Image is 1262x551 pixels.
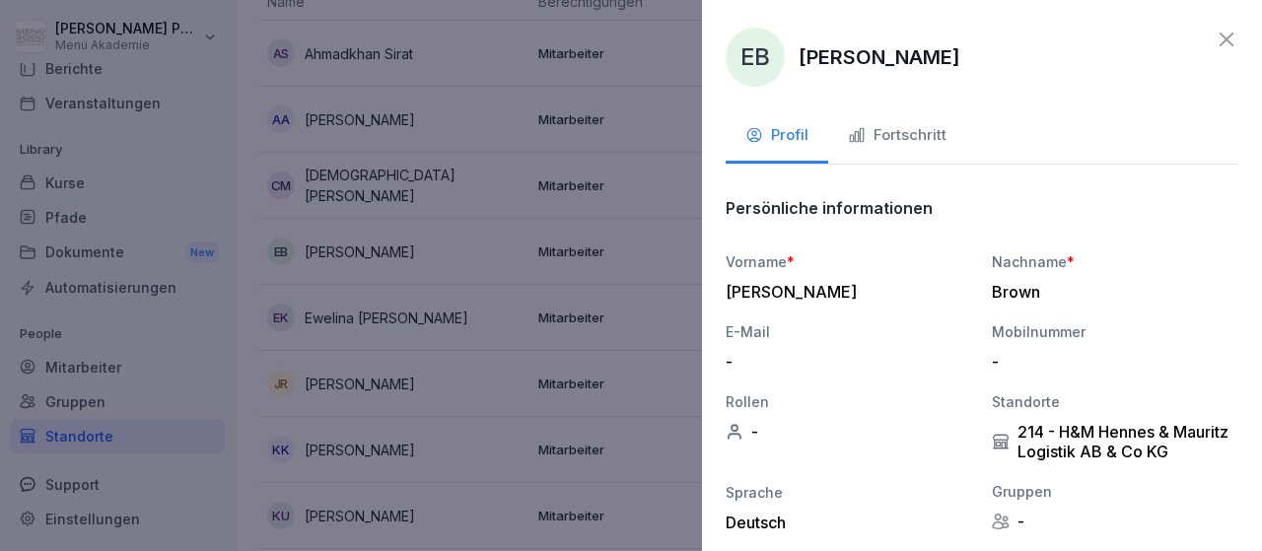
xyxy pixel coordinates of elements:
div: Profil [745,124,808,147]
div: Nachname [992,251,1238,272]
div: E-Mail [726,321,972,342]
div: Brown [992,282,1228,302]
div: Standorte [992,391,1238,412]
button: Profil [726,110,828,164]
div: - [992,512,1238,531]
div: Deutsch [726,513,972,532]
div: - [992,352,1228,372]
p: Persönliche informationen [726,198,933,218]
div: EB [726,28,785,87]
div: Vorname [726,251,972,272]
div: Fortschritt [848,124,946,147]
p: [PERSON_NAME] [799,42,960,72]
button: Fortschritt [828,110,966,164]
div: - [726,422,972,442]
div: Rollen [726,391,972,412]
div: Mobilnummer [992,321,1238,342]
div: [PERSON_NAME] [726,282,962,302]
div: Gruppen [992,481,1238,502]
div: Sprache [726,482,972,503]
div: 214 - H&M Hennes & Mauritz Logistik AB & Co KG [992,422,1238,461]
div: - [726,352,962,372]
